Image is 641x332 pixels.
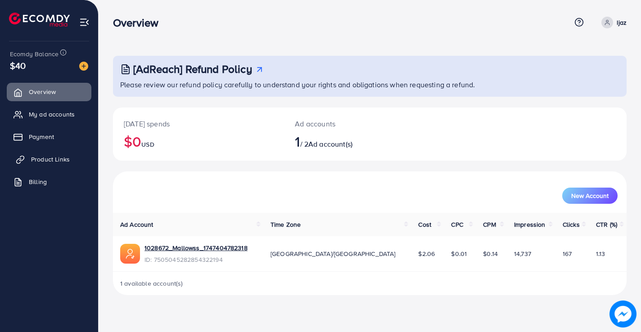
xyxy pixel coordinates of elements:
p: [DATE] spends [124,118,273,129]
span: 1 available account(s) [120,279,183,288]
a: Overview [7,83,91,101]
p: Ijaz [617,17,627,28]
a: Product Links [7,150,91,168]
span: USD [141,140,154,149]
span: 167 [563,249,572,258]
a: 1028672_Mallowss_1747404782318 [144,243,248,252]
span: Payment [29,132,54,141]
span: CPC [451,220,463,229]
span: Billing [29,177,47,186]
span: $40 [10,59,26,72]
a: Payment [7,128,91,146]
span: $0.01 [451,249,467,258]
h2: $0 [124,133,273,150]
h3: Overview [113,16,166,29]
p: Please review our refund policy carefully to understand your rights and obligations when requesti... [120,79,621,90]
img: ic-ads-acc.e4c84228.svg [120,244,140,264]
span: New Account [571,193,609,199]
span: $0.14 [483,249,498,258]
span: [GEOGRAPHIC_DATA]/[GEOGRAPHIC_DATA] [271,249,396,258]
span: Product Links [31,155,70,164]
span: Ad Account [120,220,153,229]
img: image [609,301,636,328]
img: menu [79,17,90,27]
a: My ad accounts [7,105,91,123]
a: Ijaz [598,17,627,28]
h2: / 2 [295,133,402,150]
img: image [79,62,88,71]
span: Ad account(s) [308,139,352,149]
button: New Account [562,188,618,204]
span: 1 [295,131,300,152]
span: Time Zone [271,220,301,229]
span: Cost [418,220,431,229]
span: CPM [483,220,496,229]
span: Overview [29,87,56,96]
span: $2.06 [418,249,435,258]
h3: [AdReach] Refund Policy [133,63,252,76]
span: Impression [514,220,546,229]
span: CTR (%) [596,220,617,229]
img: logo [9,13,70,27]
span: My ad accounts [29,110,75,119]
a: Billing [7,173,91,191]
span: 14,737 [514,249,531,258]
span: 1.13 [596,249,605,258]
span: ID: 7505045282854322194 [144,255,248,264]
span: Ecomdy Balance [10,49,59,58]
span: Clicks [563,220,580,229]
p: Ad accounts [295,118,402,129]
